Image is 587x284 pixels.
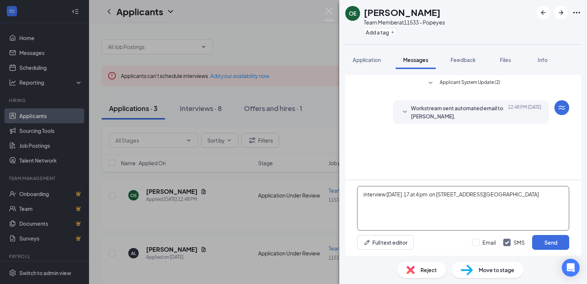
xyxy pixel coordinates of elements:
[557,8,565,17] svg: ArrowRight
[364,28,397,36] button: PlusAdd a tag
[363,239,371,246] svg: Pen
[357,235,414,250] button: Full text editorPen
[349,10,356,17] div: OE
[426,79,500,88] button: SmallChevronDownApplicant System Update (2)
[426,79,435,88] svg: SmallChevronDown
[537,6,550,19] button: ArrowLeftNew
[403,56,428,63] span: Messages
[390,30,395,35] svg: Plus
[500,56,511,63] span: Files
[538,56,548,63] span: Info
[357,186,569,231] textarea: interview [DATE] 17 at 4 pm on [STREET_ADDRESS][GEOGRAPHIC_DATA]
[554,6,568,19] button: ArrowRight
[572,8,581,17] svg: Ellipses
[400,108,409,117] svg: SmallChevronDown
[539,8,548,17] svg: ArrowLeftNew
[364,19,445,26] div: Team Member at 11533 - Popeyes
[451,56,476,63] span: Feedback
[411,104,508,120] span: Workstream sent automated email to [PERSON_NAME].
[421,266,437,274] span: Reject
[508,104,541,120] span: [DATE] 12:48 PM
[353,56,381,63] span: Application
[532,235,569,250] button: Send
[479,266,514,274] span: Move to stage
[440,79,500,88] span: Applicant System Update (2)
[364,6,441,19] h1: [PERSON_NAME]
[557,103,566,112] svg: WorkstreamLogo
[562,259,580,277] div: Open Intercom Messenger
